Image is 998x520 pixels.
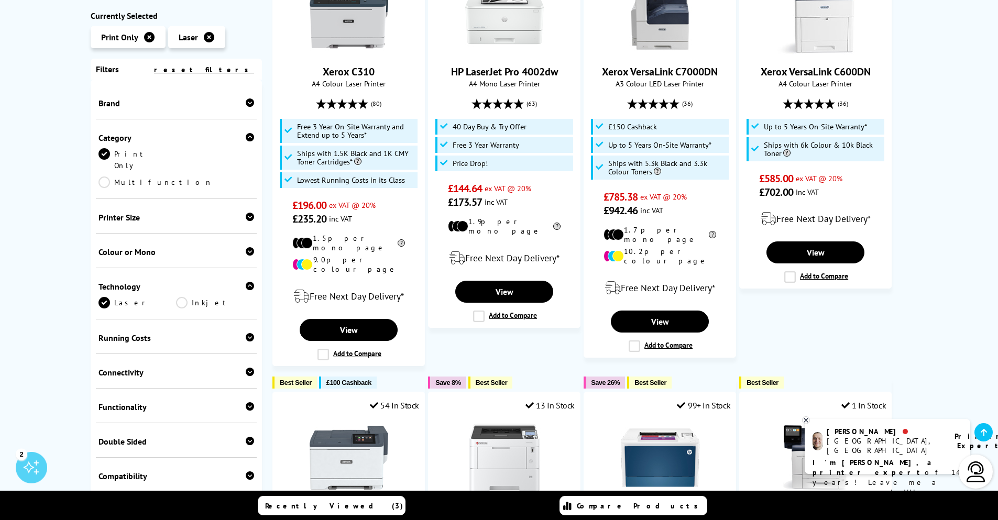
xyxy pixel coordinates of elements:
[608,159,727,176] span: Ships with 5.3k Black and 3.3k Colour Toners
[485,183,531,193] span: ex VAT @ 20%
[154,65,254,74] a: reset filters
[560,496,707,515] a: Compare Products
[621,46,699,57] a: Xerox VersaLink C7000DN
[98,281,255,292] div: Technology
[16,448,27,460] div: 2
[278,79,419,88] span: A4 Colour Laser Printer
[453,123,527,131] span: 40 Day Buy & Try Offer
[371,94,381,114] span: (80)
[96,64,119,74] span: Filters
[747,379,778,386] span: Best Seller
[838,94,848,114] span: (36)
[796,187,819,197] span: inc VAT
[451,65,558,79] a: HP LaserJet Pro 4002dw
[796,173,842,183] span: ex VAT @ 20%
[640,192,687,202] span: ex VAT @ 20%
[323,65,375,79] a: Xerox C310
[841,400,886,411] div: 1 In Stock
[784,271,848,283] label: Add to Compare
[272,377,317,389] button: Best Seller
[98,333,255,343] div: Running Costs
[621,418,699,497] img: HP Color LaserJet Pro 4202dw
[776,46,855,57] a: Xerox VersaLink C600DN
[589,79,730,88] span: A3 Colour LED Laser Printer
[604,225,716,244] li: 1.7p per mono page
[455,281,553,303] a: View
[634,379,666,386] span: Best Seller
[589,273,730,303] div: modal_delivery
[176,297,254,308] a: Inkjet
[448,182,482,195] span: £144.64
[453,159,488,168] span: Price Drop!
[278,282,419,311] div: modal_delivery
[91,10,262,21] div: Currently Selected
[465,46,544,57] a: HP LaserJet Pro 4002dw
[329,214,352,224] span: inc VAT
[310,489,388,499] a: Xerox C410
[434,244,575,273] div: modal_delivery
[776,489,855,499] a: Xerox VersaLink C400N
[98,148,177,171] a: Print Only
[292,255,405,274] li: 9.0p per colour page
[326,379,371,386] span: £100 Cashback
[98,436,255,447] div: Double Sided
[310,46,388,57] a: Xerox C310
[608,141,711,149] span: Up to 5 Years On-Site Warranty*
[297,176,405,184] span: Lowest Running Costs in its Class
[98,176,213,188] a: Multifunction
[584,377,625,389] button: Save 26%
[827,427,941,436] div: [PERSON_NAME]
[98,402,255,412] div: Functionality
[434,79,575,88] span: A4 Mono Laser Printer
[98,471,255,481] div: Compatibility
[813,432,822,450] img: ashley-livechat.png
[319,377,377,389] button: £100 Cashback
[608,123,657,131] span: £150 Cashback
[604,204,638,217] span: £942.46
[604,247,716,265] li: 10.2p per colour page
[764,123,867,131] span: Up to 5 Years On-Site Warranty*
[448,195,482,209] span: £173.57
[468,377,513,389] button: Best Seller
[827,436,941,455] div: [GEOGRAPHIC_DATA], [GEOGRAPHIC_DATA]
[292,212,326,226] span: £235.20
[966,461,986,482] img: user-headset-light.svg
[98,132,255,143] div: Category
[776,418,855,497] img: Xerox VersaLink C400N
[317,349,381,360] label: Add to Compare
[485,197,508,207] span: inc VAT
[101,32,138,42] span: Print Only
[370,400,419,411] div: 54 In Stock
[525,400,575,411] div: 13 In Stock
[98,212,255,223] div: Printer Size
[292,198,326,212] span: £196.00
[297,123,415,139] span: Free 3 Year On-Site Warranty and Extend up to 5 Years*
[761,65,871,79] a: Xerox VersaLink C600DN
[98,247,255,257] div: Colour or Mono
[329,200,376,210] span: ex VAT @ 20%
[627,377,672,389] button: Best Seller
[764,141,882,158] span: Ships with 6k Colour & 10k Black Toner
[611,311,708,333] a: View
[677,400,730,411] div: 99+ In Stock
[300,319,397,341] a: View
[745,79,886,88] span: A4 Colour Laser Printer
[292,234,405,252] li: 1.5p per mono page
[476,379,508,386] span: Best Seller
[621,489,699,499] a: HP Color LaserJet Pro 4202dw
[98,98,255,108] div: Brand
[745,204,886,234] div: modal_delivery
[640,205,663,215] span: inc VAT
[813,458,962,507] p: of 14 years! Leave me a message and I'll respond ASAP
[527,94,537,114] span: (63)
[577,501,704,511] span: Compare Products
[759,172,793,185] span: £585.00
[629,340,693,352] label: Add to Compare
[258,496,405,515] a: Recently Viewed (3)
[448,217,561,236] li: 1.9p per mono page
[766,241,864,263] a: View
[435,379,460,386] span: Save 8%
[682,94,693,114] span: (36)
[428,377,466,389] button: Save 8%
[813,458,935,477] b: I'm [PERSON_NAME], a printer expert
